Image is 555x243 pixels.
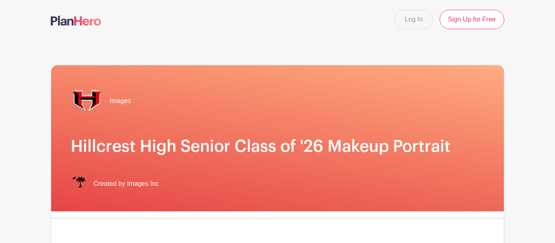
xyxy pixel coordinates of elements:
span: Images [110,96,131,106]
a: Log In [395,10,433,29]
a: Sign Up for Free [440,10,504,29]
span: Created by Images Inc [93,179,159,189]
img: logo-507f7623f17ff9eddc593b1ce0a138ce2505c220e1c5a4e2b4648c50719b7d32.svg [51,16,101,26]
h1: Hillcrest High Senior Class of '26 Makeup Portrait [71,137,484,156]
img: hillcrest%20transp..png [71,85,103,117]
img: IMAGES%20logo%20transparenT%20PNG%20s.png [71,176,87,192]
